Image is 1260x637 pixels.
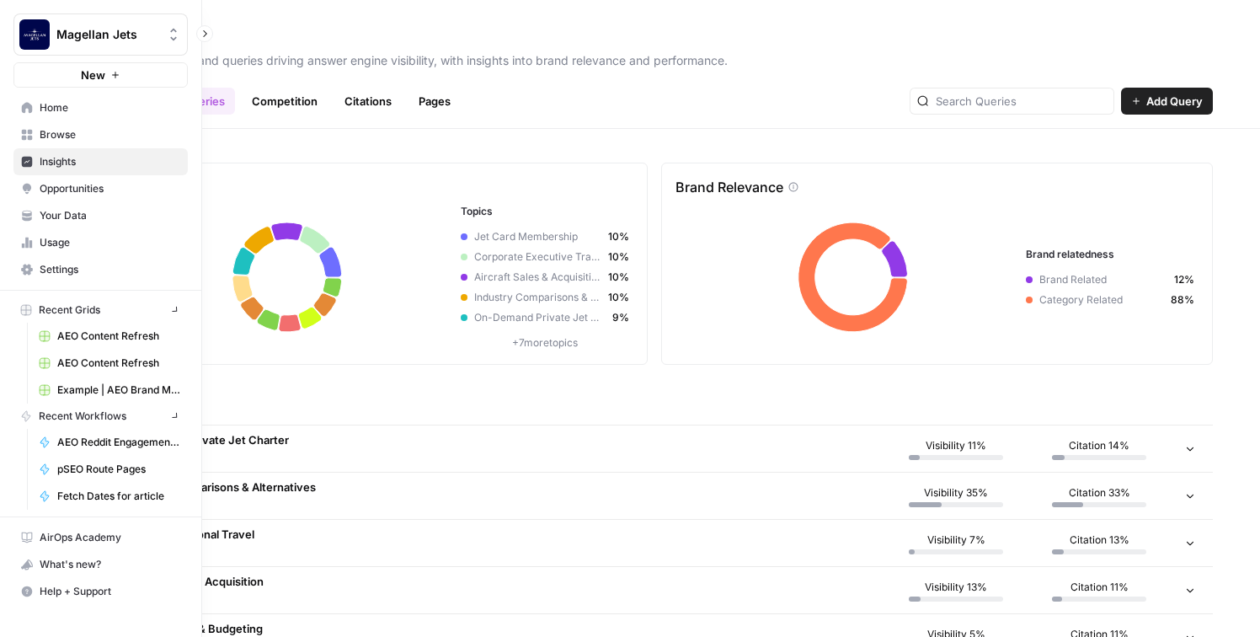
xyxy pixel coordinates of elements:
span: Example | AEO Brand Mention Outreach [57,383,180,398]
span: Brand Related [1039,272,1167,287]
span: Fetch Dates for article [57,489,180,504]
span: Citation 14% [1069,438,1129,453]
span: 88% [1171,292,1194,308]
span: Visibility 35% [924,485,988,500]
a: Insights [13,148,188,175]
span: Help + Support [40,584,180,599]
span: On-Demand Private Jet Charter [122,431,289,448]
a: Home [13,94,188,121]
span: On-Demand Private Jet Charter [474,310,606,325]
input: Search Queries [936,93,1107,110]
span: Home [40,100,180,115]
a: pSEO Route Pages [31,456,188,483]
span: Citation 11% [1070,580,1129,595]
span: 50 Queries [122,499,316,514]
span: Citation 13% [1070,533,1129,548]
button: Recent Workflows [13,404,188,429]
span: 10% [608,270,629,285]
span: New [81,67,105,83]
span: 45 Queries [122,452,289,467]
span: Usage [40,235,180,250]
button: New [13,62,188,88]
p: Brand Relevance [675,177,783,197]
a: Settings [13,256,188,283]
span: AirOps Academy [40,530,180,545]
span: Opportunities [40,181,180,196]
a: AEO Content Refresh [31,323,188,350]
button: Recent Grids [13,297,188,323]
span: Browse [40,127,180,142]
span: Recent Workflows [39,409,126,424]
a: Fetch Dates for article [31,483,188,510]
span: 9% [612,310,629,325]
span: Recent Grids [39,302,100,318]
span: Industry Comparisons & Alternatives [122,479,316,495]
a: Your Data [13,202,188,229]
span: AEO Content Refresh [57,329,180,344]
button: What's new? [13,551,188,578]
span: Industry Comparisons & Alternatives [474,290,601,305]
h3: Topics [461,204,629,219]
span: Visibility 13% [925,580,987,595]
img: Magellan Jets Logo [19,19,50,50]
p: Explore the topics and queries driving answer engine visibility, with insights into brand relevan... [95,47,1213,69]
span: Visibility 11% [926,438,986,453]
button: Help + Support [13,578,188,605]
span: Aircraft Sales & Acquisition [474,270,601,285]
span: Your Data [40,208,180,223]
a: Citations [334,88,402,115]
span: Jet Card Membership [474,229,601,244]
span: 12% [1174,272,1194,287]
span: Visibility 7% [927,533,985,548]
h3: Brand relatedness [1026,247,1194,262]
a: Competition [242,88,328,115]
a: AEO Content Refresh [31,350,188,377]
button: Add Query [1121,88,1213,115]
a: AEO Reddit Engagement - Fork [31,429,188,456]
span: 10% [608,290,629,305]
a: Opportunities [13,175,188,202]
a: AirOps Academy [13,524,188,551]
span: Category Related [1039,292,1164,308]
span: Corporate Executive Travel [474,249,601,265]
a: Usage [13,229,188,256]
span: Insights [40,154,180,169]
a: Pages [408,88,461,115]
span: Magellan Jets [56,26,158,43]
span: Citation 33% [1069,485,1130,500]
p: + 7 more topics [461,335,629,351]
span: 10% [608,229,629,244]
span: 10% [608,249,629,265]
a: Example | AEO Brand Mention Outreach [31,377,188,404]
span: pSEO Route Pages [57,462,180,477]
div: What's new? [14,552,187,577]
span: AEO Reddit Engagement - Fork [57,435,180,450]
a: Queries [174,88,235,115]
a: Browse [13,121,188,148]
button: Workspace: Magellan Jets [13,13,188,56]
span: AEO Content Refresh [57,356,180,371]
span: Settings [40,262,180,277]
span: Add Query [1146,93,1203,110]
